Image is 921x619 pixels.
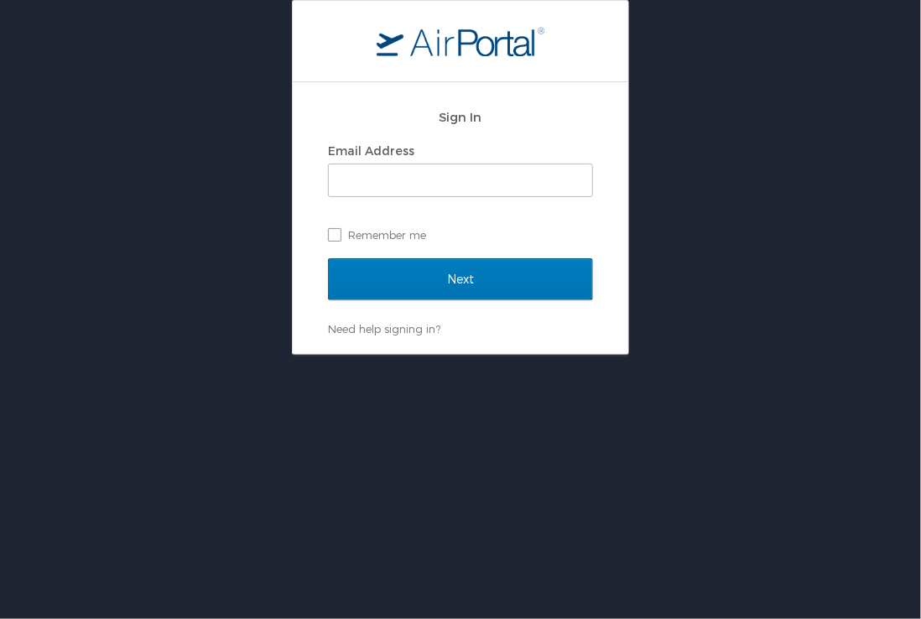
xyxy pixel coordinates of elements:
label: Remember me [328,222,593,247]
label: Email Address [328,143,414,158]
a: Need help signing in? [328,322,440,336]
input: Next [328,258,593,300]
img: logo [377,26,544,56]
h2: Sign In [328,107,593,127]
